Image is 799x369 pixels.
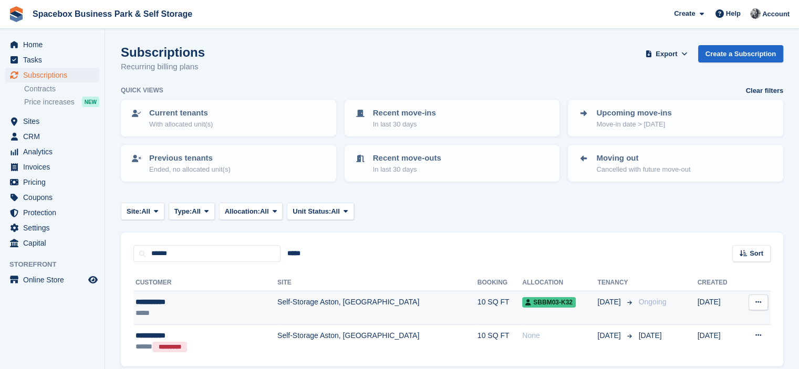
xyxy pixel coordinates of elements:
[149,119,213,130] p: With allocated unit(s)
[745,86,783,96] a: Clear filters
[698,45,783,62] a: Create a Subscription
[697,291,739,325] td: [DATE]
[23,114,86,129] span: Sites
[121,86,163,95] h6: Quick views
[697,275,739,291] th: Created
[24,96,99,108] a: Price increases NEW
[23,68,86,82] span: Subscriptions
[478,324,522,357] td: 10 SQ FT
[750,8,761,19] img: SUDIPTA VIRMANI
[23,175,86,189] span: Pricing
[638,298,666,306] span: Ongoing
[750,248,763,259] span: Sort
[762,9,790,19] span: Account
[277,275,478,291] th: Site
[522,297,576,308] span: SBBM03-K32
[596,119,671,130] p: Move-in date > [DATE]
[569,146,782,181] a: Moving out Cancelled with future move-out
[726,8,741,19] span: Help
[5,114,99,129] a: menu
[24,84,99,94] a: Contracts
[192,206,201,217] span: All
[522,275,597,291] th: Allocation
[23,205,86,220] span: Protection
[373,152,441,164] p: Recent move-outs
[23,129,86,144] span: CRM
[5,190,99,205] a: menu
[122,101,335,135] a: Current tenants With allocated unit(s)
[697,324,739,357] td: [DATE]
[5,52,99,67] a: menu
[331,206,340,217] span: All
[597,330,622,341] span: [DATE]
[656,49,677,59] span: Export
[24,97,75,107] span: Price increases
[225,206,260,217] span: Allocation:
[5,68,99,82] a: menu
[287,203,354,220] button: Unit Status: All
[5,272,99,287] a: menu
[478,291,522,325] td: 10 SQ FT
[346,146,559,181] a: Recent move-outs In last 30 days
[478,275,522,291] th: Booking
[5,160,99,174] a: menu
[122,146,335,181] a: Previous tenants Ended, no allocated unit(s)
[219,203,283,220] button: Allocation: All
[373,119,436,130] p: In last 30 days
[373,107,436,119] p: Recent move-ins
[23,220,86,235] span: Settings
[596,164,690,175] p: Cancelled with future move-out
[87,273,99,286] a: Preview store
[149,107,213,119] p: Current tenants
[5,220,99,235] a: menu
[277,291,478,325] td: Self-Storage Aston, [GEOGRAPHIC_DATA]
[674,8,695,19] span: Create
[346,101,559,135] a: Recent move-ins In last 30 days
[293,206,331,217] span: Unit Status:
[23,52,86,67] span: Tasks
[121,61,205,73] p: Recurring billing plans
[174,206,192,217] span: Type:
[121,203,164,220] button: Site: All
[597,297,622,308] span: [DATE]
[5,37,99,52] a: menu
[596,152,690,164] p: Moving out
[5,129,99,144] a: menu
[9,259,105,270] span: Storefront
[133,275,277,291] th: Customer
[644,45,690,62] button: Export
[23,144,86,159] span: Analytics
[597,275,634,291] th: Tenancy
[149,152,231,164] p: Previous tenants
[23,272,86,287] span: Online Store
[8,6,24,22] img: stora-icon-8386f47178a22dfd0bd8f6a31ec36ba5ce8667c1dd55bd0f319d3a0aa187defe.svg
[260,206,269,217] span: All
[5,144,99,159] a: menu
[5,205,99,220] a: menu
[82,97,99,107] div: NEW
[522,330,597,341] div: None
[373,164,441,175] p: In last 30 days
[638,331,661,340] span: [DATE]
[23,236,86,250] span: Capital
[5,236,99,250] a: menu
[596,107,671,119] p: Upcoming move-ins
[28,5,196,23] a: Spacebox Business Park & Self Storage
[121,45,205,59] h1: Subscriptions
[569,101,782,135] a: Upcoming move-ins Move-in date > [DATE]
[141,206,150,217] span: All
[23,190,86,205] span: Coupons
[169,203,215,220] button: Type: All
[149,164,231,175] p: Ended, no allocated unit(s)
[23,160,86,174] span: Invoices
[5,175,99,189] a: menu
[127,206,141,217] span: Site:
[23,37,86,52] span: Home
[277,324,478,357] td: Self-Storage Aston, [GEOGRAPHIC_DATA]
